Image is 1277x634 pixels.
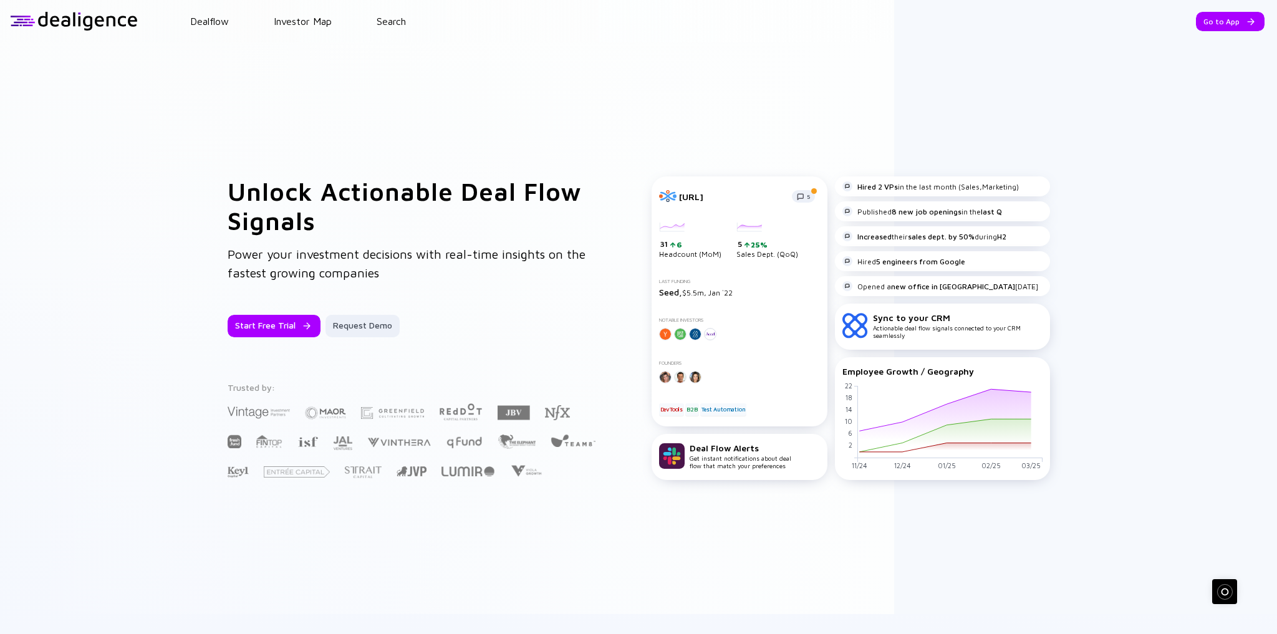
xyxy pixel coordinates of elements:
tspan: 12/24 [894,461,910,469]
img: JBV Capital [498,405,530,421]
tspan: 03/25 [1021,461,1041,469]
div: Test Automation [700,403,746,416]
div: [URL] [679,191,784,202]
img: Strait Capital [345,466,382,478]
div: $5.5m, Jan `22 [659,287,820,297]
strong: sales dept. by 50% [908,232,975,241]
img: Lumir Ventures [441,466,494,476]
div: 6 [675,240,682,249]
img: The Elephant [498,435,536,449]
div: Founders [659,360,820,366]
div: Get instant notifications about deal flow that match your preferences [690,443,791,469]
strong: 5 engineers from Google [876,257,965,266]
div: Deal Flow Alerts [690,443,791,453]
tspan: 2 [848,441,852,449]
tspan: 14 [845,405,852,413]
div: Opened a [DATE] [842,281,1038,291]
button: Request Demo [325,315,400,337]
strong: 8 new job openings [892,207,961,216]
span: Seed, [659,287,682,297]
div: Headcount (MoM) [659,223,721,259]
img: Vintage Investment Partners [228,405,290,420]
div: Hired [842,256,965,266]
div: Sales Dept. (QoQ) [736,223,798,259]
img: JAL Ventures [333,436,352,450]
div: Sync to your CRM [873,312,1043,323]
div: their during [842,231,1006,241]
button: Go to App [1196,12,1265,31]
strong: last Q [981,207,1002,216]
img: Israel Secondary Fund [297,436,318,447]
div: 31 [660,239,721,249]
strong: Increased [857,232,892,241]
tspan: 18 [845,393,852,401]
div: in the last month (Sales,Marketing) [842,181,1019,191]
a: Investor Map [274,16,332,27]
tspan: 01/25 [937,461,955,469]
img: Team8 [551,434,595,447]
div: 5 [738,239,798,249]
a: Search [377,16,406,27]
img: Vinthera [367,436,431,448]
img: Greenfield Partners [361,407,424,419]
div: Actionable deal flow signals connected to your CRM seamlessly [873,312,1043,339]
tspan: 10 [844,417,852,425]
tspan: 6 [847,429,852,437]
tspan: 22 [844,382,852,390]
img: Maor Investments [305,403,346,423]
strong: Hired 2 VPs [857,182,898,191]
div: Last Funding [659,279,820,284]
img: FINTOP Capital [256,435,282,448]
div: 25% [749,240,768,249]
img: NFX [545,405,570,420]
tspan: 02/25 [981,461,1000,469]
h1: Unlock Actionable Deal Flow Signals [228,176,602,235]
div: Trusted by: [228,382,598,393]
span: Power your investment decisions with real-time insights on the fastest growing companies [228,247,585,280]
div: B2B [685,403,698,416]
strong: new office in [GEOGRAPHIC_DATA] [891,282,1015,291]
img: Entrée Capital [264,466,330,478]
tspan: 11/24 [851,461,867,469]
div: Published in the [842,206,1002,216]
div: Employee Growth / Geography [842,366,1043,377]
img: Q Fund [446,435,483,449]
strong: H2 [997,232,1006,241]
a: Dealflow [190,16,229,27]
div: DevTools [659,403,684,416]
img: Viola Growth [509,465,542,477]
div: Notable Investors [659,317,820,323]
img: Key1 Capital [228,466,249,478]
button: Start Free Trial [228,315,320,337]
img: Jerusalem Venture Partners [397,466,426,476]
img: Red Dot Capital Partners [439,401,483,421]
